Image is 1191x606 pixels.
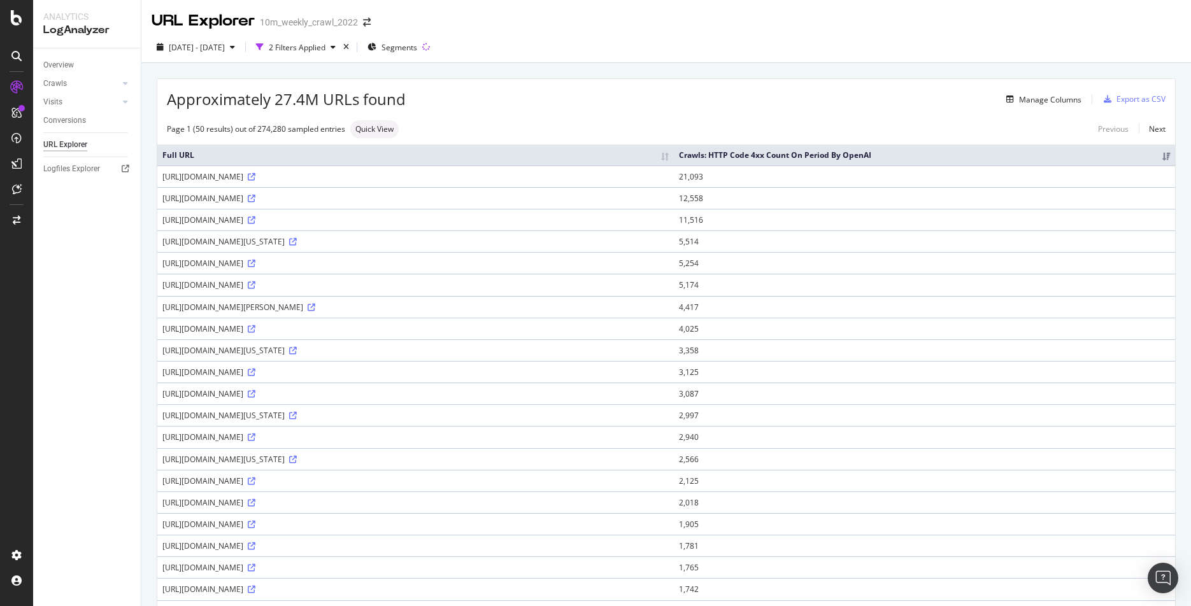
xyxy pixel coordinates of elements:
[674,209,1175,230] td: 11,516
[674,144,1175,166] th: Crawls: HTTP Code 4xx Count On Period By OpenAI: activate to sort column ascending
[162,454,669,465] div: [URL][DOMAIN_NAME][US_STATE]
[260,16,358,29] div: 10m_weekly_crawl_2022
[157,144,674,166] th: Full URL: activate to sort column ascending
[152,10,255,32] div: URL Explorer
[43,162,100,176] div: Logfiles Explorer
[43,23,131,38] div: LogAnalyzer
[251,37,341,57] button: 2 Filters Applied
[162,279,669,290] div: [URL][DOMAIN_NAME]
[674,252,1175,274] td: 5,254
[162,171,669,182] div: [URL][DOMAIN_NAME]
[162,562,669,573] div: [URL][DOMAIN_NAME]
[43,114,86,127] div: Conversions
[162,193,669,204] div: [URL][DOMAIN_NAME]
[355,125,394,133] span: Quick View
[674,535,1175,556] td: 1,781
[674,404,1175,426] td: 2,997
[674,448,1175,470] td: 2,566
[162,584,669,595] div: [URL][DOMAIN_NAME]
[162,410,669,421] div: [URL][DOMAIN_NAME][US_STATE]
[674,578,1175,600] td: 1,742
[43,138,87,151] div: URL Explorer
[43,95,119,109] a: Visits
[162,215,669,225] div: [URL][DOMAIN_NAME]
[162,432,669,442] div: [URL][DOMAIN_NAME]
[362,37,422,57] button: Segments
[674,383,1175,404] td: 3,087
[162,345,669,356] div: [URL][DOMAIN_NAME][US_STATE]
[162,497,669,508] div: [URL][DOMAIN_NAME]
[674,361,1175,383] td: 3,125
[43,77,67,90] div: Crawls
[341,41,352,53] div: times
[1099,89,1166,109] button: Export as CSV
[43,138,132,151] a: URL Explorer
[674,274,1175,295] td: 5,174
[43,59,74,72] div: Overview
[43,114,132,127] a: Conversions
[152,37,240,57] button: [DATE] - [DATE]
[162,258,669,269] div: [URL][DOMAIN_NAME]
[167,123,345,134] div: Page 1 (50 results) out of 274,280 sampled entries
[350,120,399,138] div: neutral label
[162,519,669,530] div: [URL][DOMAIN_NAME]
[162,476,669,486] div: [URL][DOMAIN_NAME]
[674,339,1175,361] td: 3,358
[43,95,62,109] div: Visits
[674,470,1175,491] td: 2,125
[1116,94,1166,104] div: Export as CSV
[674,166,1175,187] td: 21,093
[674,491,1175,513] td: 2,018
[43,77,119,90] a: Crawls
[363,18,371,27] div: arrow-right-arrow-left
[1139,120,1166,138] a: Next
[1001,92,1081,107] button: Manage Columns
[1148,563,1178,593] div: Open Intercom Messenger
[43,162,132,176] a: Logfiles Explorer
[43,10,131,23] div: Analytics
[162,367,669,377] div: [URL][DOMAIN_NAME]
[162,540,669,551] div: [URL][DOMAIN_NAME]
[674,556,1175,578] td: 1,765
[382,42,417,53] span: Segments
[674,426,1175,447] td: 2,940
[167,88,406,110] span: Approximately 27.4M URLs found
[674,318,1175,339] td: 4,025
[43,59,132,72] a: Overview
[674,187,1175,209] td: 12,558
[269,42,325,53] div: 2 Filters Applied
[162,302,669,313] div: [URL][DOMAIN_NAME][PERSON_NAME]
[162,388,669,399] div: [URL][DOMAIN_NAME]
[169,42,225,53] span: [DATE] - [DATE]
[674,230,1175,252] td: 5,514
[162,236,669,247] div: [URL][DOMAIN_NAME][US_STATE]
[674,513,1175,535] td: 1,905
[674,296,1175,318] td: 4,417
[1019,94,1081,105] div: Manage Columns
[162,323,669,334] div: [URL][DOMAIN_NAME]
